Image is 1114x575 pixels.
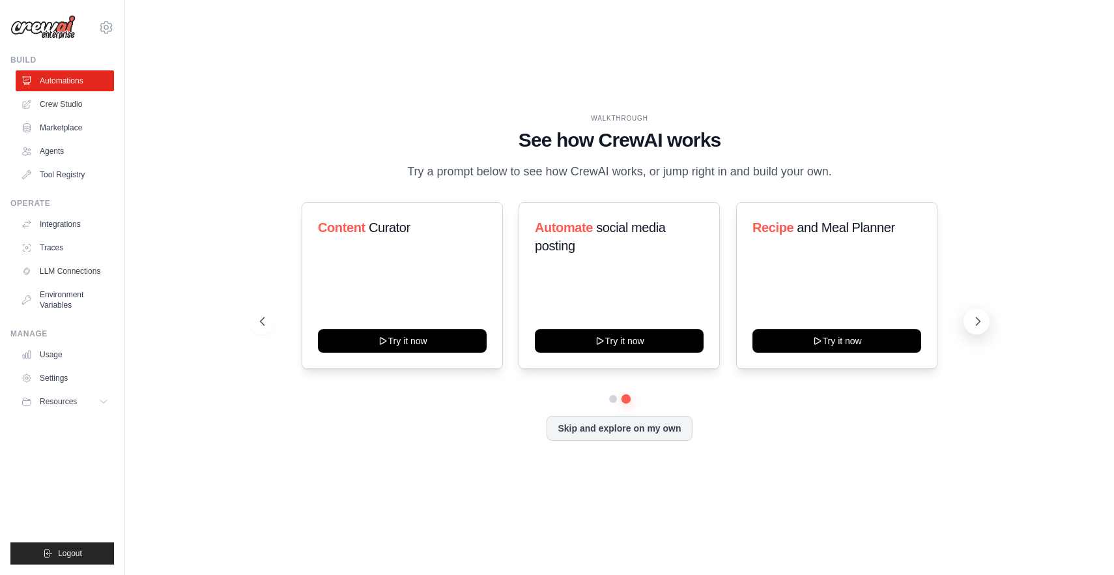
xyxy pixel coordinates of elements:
[16,284,114,316] a: Environment Variables
[10,198,114,209] div: Operate
[16,117,114,138] a: Marketplace
[16,391,114,412] button: Resources
[260,128,979,152] h1: See how CrewAI works
[10,329,114,339] div: Manage
[797,220,894,235] span: and Meal Planner
[40,396,77,407] span: Resources
[401,162,838,181] p: Try a prompt below to see how CrewAI works, or jump right in and build your own.
[16,368,114,389] a: Settings
[10,55,114,65] div: Build
[260,113,979,123] div: WALKTHROUGH
[16,164,114,185] a: Tool Registry
[318,220,365,235] span: Content
[535,329,704,353] button: Try it now
[16,237,114,258] a: Traces
[535,220,666,253] span: social media posting
[318,329,487,353] button: Try it now
[369,220,410,235] span: Curator
[16,94,114,115] a: Crew Studio
[535,220,593,235] span: Automate
[16,261,114,282] a: LLM Connections
[16,214,114,235] a: Integrations
[547,416,692,441] button: Skip and explore on my own
[58,548,82,559] span: Logout
[16,141,114,162] a: Agents
[16,344,114,365] a: Usage
[10,542,114,565] button: Logout
[10,15,76,40] img: Logo
[752,220,793,235] span: Recipe
[752,329,921,353] button: Try it now
[16,70,114,91] a: Automations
